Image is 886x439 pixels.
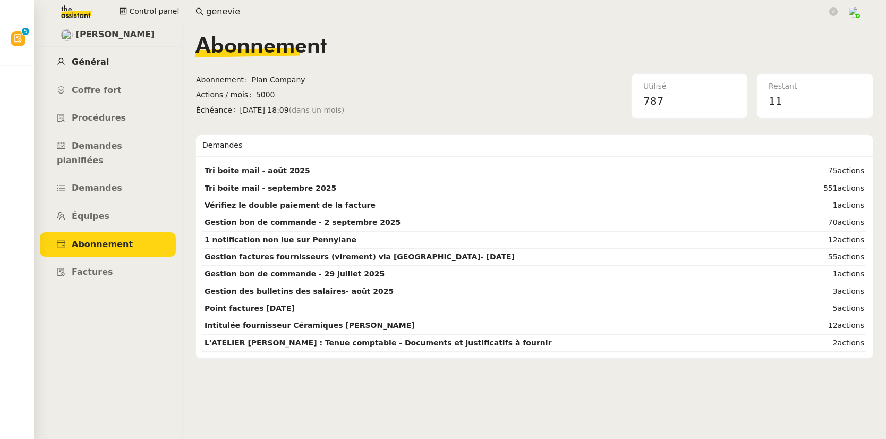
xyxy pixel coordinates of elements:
[838,339,864,347] span: actions
[72,57,109,67] span: Général
[40,232,176,257] a: Abonnement
[40,134,176,173] a: Demandes planifiées
[838,166,864,175] span: actions
[790,232,866,249] td: 12
[205,269,385,278] strong: Gestion bon de commande - 29 juillet 2025
[22,28,29,35] nz-badge-sup: 5
[57,141,122,165] span: Demandes planifiées
[790,300,866,317] td: 5
[129,5,179,18] span: Control panel
[40,106,176,131] a: Procédures
[790,317,866,334] td: 12
[76,28,155,42] span: [PERSON_NAME]
[252,74,467,86] span: Plan Company
[769,95,782,107] span: 11
[40,176,176,201] a: Demandes
[61,29,73,41] img: users%2F9mvJqJUvllffspLsQzytnd0Nt4c2%2Favatar%2F82da88e3-d90d-4e39-b37d-dcb7941179ae
[72,211,109,221] span: Équipes
[40,50,176,75] a: Général
[848,6,859,18] img: users%2FNTfmycKsCFdqp6LX6USf2FmuPJo2%2Favatar%2Fprofile-pic%20(1).png
[769,80,861,92] div: Restant
[202,135,866,156] div: Demandes
[838,184,864,192] span: actions
[838,321,864,330] span: actions
[838,235,864,244] span: actions
[205,201,376,209] strong: Vérifiez le double paiement de la facture
[790,180,866,197] td: 551
[790,214,866,231] td: 70
[790,197,866,214] td: 1
[205,218,401,226] strong: Gestion bon de commande - 2 septembre 2025
[195,36,327,57] span: Abonnement
[72,239,133,249] span: Abonnement
[72,85,122,95] span: Coffre fort
[72,267,113,277] span: Factures
[790,266,866,283] td: 1
[205,321,415,330] strong: Intitulée fournisseur Céramiques [PERSON_NAME]
[790,335,866,352] td: 2
[196,89,256,101] span: Actions / mois
[205,252,515,261] strong: Gestion factures fournisseurs (virement) via [GEOGRAPHIC_DATA]- [DATE]
[289,104,345,116] span: (dans un mois)
[790,249,866,266] td: 55
[205,304,295,313] strong: Point factures [DATE]
[40,78,176,103] a: Coffre fort
[113,4,185,19] button: Control panel
[790,163,866,180] td: 75
[643,95,663,107] span: 787
[256,89,467,101] span: 5000
[205,184,336,192] strong: Tri boite mail - septembre 2025
[205,287,394,296] strong: Gestion des bulletins des salaires- août 2025
[40,204,176,229] a: Équipes
[196,74,252,86] span: Abonnement
[838,218,864,226] span: actions
[240,104,467,116] span: [DATE] 18:09
[72,113,126,123] span: Procédures
[205,339,552,347] strong: L'ATELIER [PERSON_NAME] : Tenue comptable - Documents et justificatifs à fournir
[23,28,28,37] p: 5
[72,183,122,193] span: Demandes
[838,201,864,209] span: actions
[838,269,864,278] span: actions
[838,252,864,261] span: actions
[206,5,827,19] input: Rechercher
[205,235,356,244] strong: 1 notification non lue sur Pennylane
[838,304,864,313] span: actions
[838,287,864,296] span: actions
[790,283,866,300] td: 3
[196,104,240,116] span: Échéance
[205,166,310,175] strong: Tri boite mail - août 2025
[643,80,736,92] div: Utilisé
